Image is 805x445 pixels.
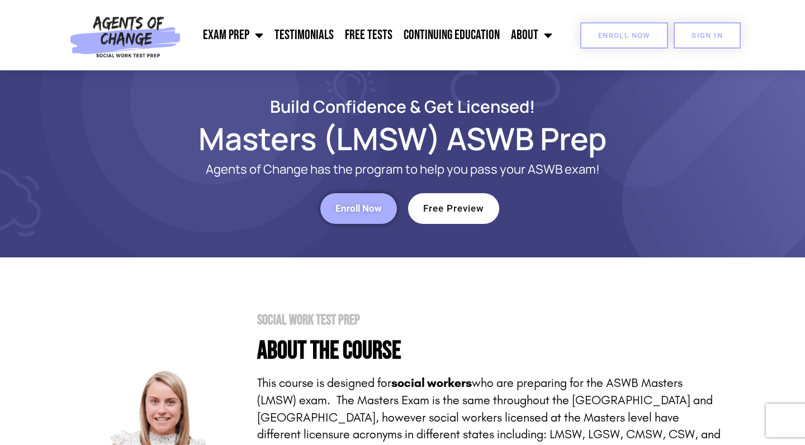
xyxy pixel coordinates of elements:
[84,126,721,151] h1: Masters (LMSW) ASWB Prep
[398,21,505,49] a: Continuing Education
[129,162,676,176] p: Agents of Change has the program to help you pass your ASWB exam!
[423,204,484,213] span: Free Preview
[186,21,558,49] nav: Menu
[335,204,382,213] span: Enroll Now
[257,313,721,327] h2: Social Work Test Prep
[269,21,339,49] a: Testimonials
[408,193,499,224] a: Free Preview
[197,21,269,49] a: Exam Prep
[674,22,741,49] a: SIGN IN
[84,98,721,114] h2: Build Confidence & Get Licensed!
[580,22,668,49] a: Enroll Now
[598,32,650,39] span: Enroll Now
[257,338,721,363] h4: About the Course
[339,21,398,49] a: Free Tests
[505,21,558,49] a: About
[320,193,397,224] a: Enroll Now
[692,32,723,39] span: SIGN IN
[391,376,472,390] strong: social workers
